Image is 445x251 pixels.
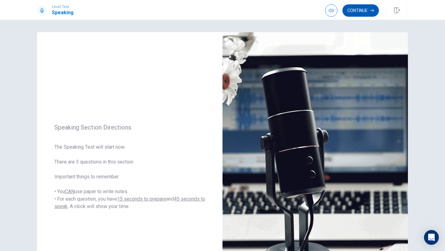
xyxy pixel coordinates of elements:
div: Open Intercom Messenger [424,230,439,245]
button: Continue [342,4,379,17]
u: 15 seconds to prepare [117,196,166,202]
h1: Speaking [52,9,74,16]
span: Level Test [52,5,74,9]
span: Speaking Section Directions [54,124,205,131]
span: The Speaking Test will start now. There are 3 questions in this section. Important things to reme... [54,143,205,210]
u: CAN [65,189,74,194]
